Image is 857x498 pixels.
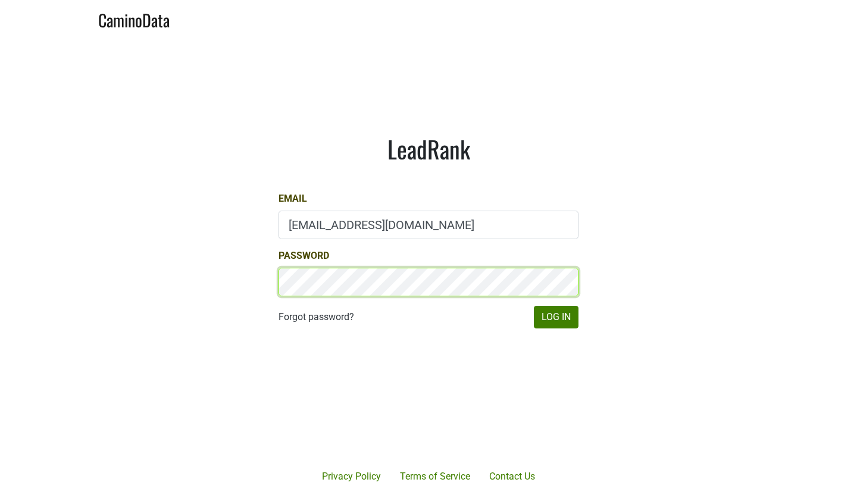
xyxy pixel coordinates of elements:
[279,192,307,206] label: Email
[390,465,480,488] a: Terms of Service
[279,310,354,324] a: Forgot password?
[98,5,170,33] a: CaminoData
[480,465,545,488] a: Contact Us
[279,134,578,163] h1: LeadRank
[534,306,578,328] button: Log In
[279,249,329,263] label: Password
[312,465,390,488] a: Privacy Policy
